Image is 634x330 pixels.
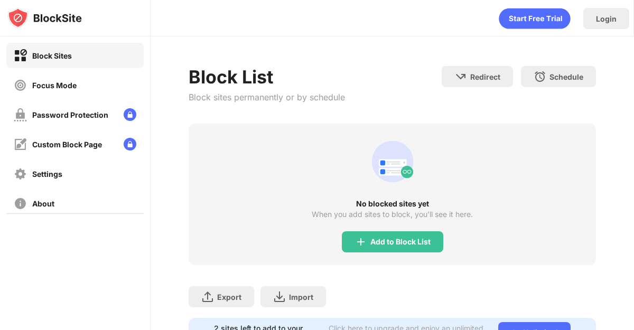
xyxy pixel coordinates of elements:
div: No blocked sites yet [189,200,596,208]
div: Focus Mode [32,81,77,90]
div: When you add sites to block, you’ll see it here. [312,210,473,219]
div: Block Sites [32,51,72,60]
div: Password Protection [32,110,108,119]
div: Import [289,293,313,301]
div: Schedule [549,72,583,81]
img: lock-menu.svg [124,138,136,150]
img: focus-off.svg [14,79,27,92]
img: logo-blocksite.svg [7,7,82,29]
div: About [32,199,54,208]
img: customize-block-page-off.svg [14,138,27,151]
div: animation [499,8,571,29]
img: block-on.svg [14,49,27,62]
img: about-off.svg [14,197,27,210]
div: Block List [189,66,345,88]
img: lock-menu.svg [124,108,136,121]
div: Login [596,14,617,23]
div: Redirect [470,72,500,81]
img: settings-off.svg [14,167,27,181]
div: Export [217,293,241,301]
img: password-protection-off.svg [14,108,27,121]
div: Custom Block Page [32,140,102,149]
div: Block sites permanently or by schedule [189,92,345,102]
div: Settings [32,169,62,178]
div: Add to Block List [370,238,431,246]
div: animation [367,136,418,187]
